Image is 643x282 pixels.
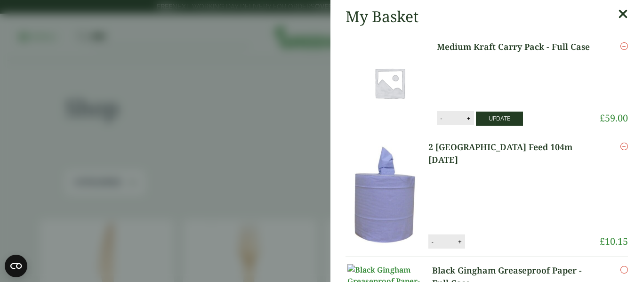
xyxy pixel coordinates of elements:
[346,8,418,25] h2: My Basket
[600,112,605,124] span: £
[428,141,600,166] a: 2 [GEOGRAPHIC_DATA] Feed 104m [DATE]
[455,238,465,246] button: +
[347,40,432,125] img: Placeholder
[600,235,605,248] span: £
[5,255,27,277] button: Open CMP widget
[464,114,474,122] button: +
[600,235,628,248] bdi: 10.15
[429,238,436,246] button: -
[600,112,628,124] bdi: 59.00
[476,112,523,126] button: Update
[620,40,628,52] a: Remove this item
[620,141,628,152] a: Remove this item
[437,114,445,122] button: -
[620,264,628,275] a: Remove this item
[437,40,595,53] a: Medium Kraft Carry Pack - Full Case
